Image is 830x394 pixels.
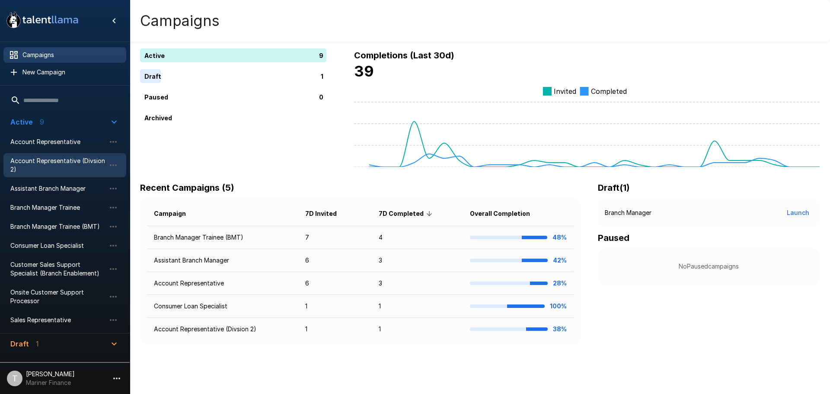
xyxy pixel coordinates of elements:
[354,50,454,61] b: Completions (Last 30d)
[550,302,567,310] b: 100%
[612,262,806,271] p: No Paused campaigns
[319,51,323,60] p: 9
[552,234,567,241] b: 48%
[354,62,374,80] b: 39
[154,208,197,219] span: Campaign
[147,249,298,272] td: Assistant Branch Manager
[140,183,234,193] b: Recent Campaigns (5)
[298,249,372,272] td: 6
[147,226,298,249] td: Branch Manager Trainee (BMT)
[553,256,567,264] b: 42%
[147,318,298,341] td: Account Representative (Divsion 2)
[379,208,435,219] span: 7D Completed
[553,279,567,287] b: 28%
[321,72,323,81] p: 1
[147,272,298,295] td: Account Representative
[783,205,813,221] button: Launch
[470,208,541,219] span: Overall Completion
[372,249,463,272] td: 3
[553,325,567,333] b: 38%
[298,272,372,295] td: 6
[598,183,630,193] b: Draft ( 1 )
[147,295,298,318] td: Consumer Loan Specialist
[598,233,629,243] b: Paused
[298,226,372,249] td: 7
[372,272,463,295] td: 3
[319,93,323,102] p: 0
[372,226,463,249] td: 4
[298,318,372,341] td: 1
[372,295,463,318] td: 1
[605,208,651,217] p: Branch Manager
[140,12,220,30] h4: Campaigns
[305,208,348,219] span: 7D Invited
[298,295,372,318] td: 1
[372,318,463,341] td: 1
